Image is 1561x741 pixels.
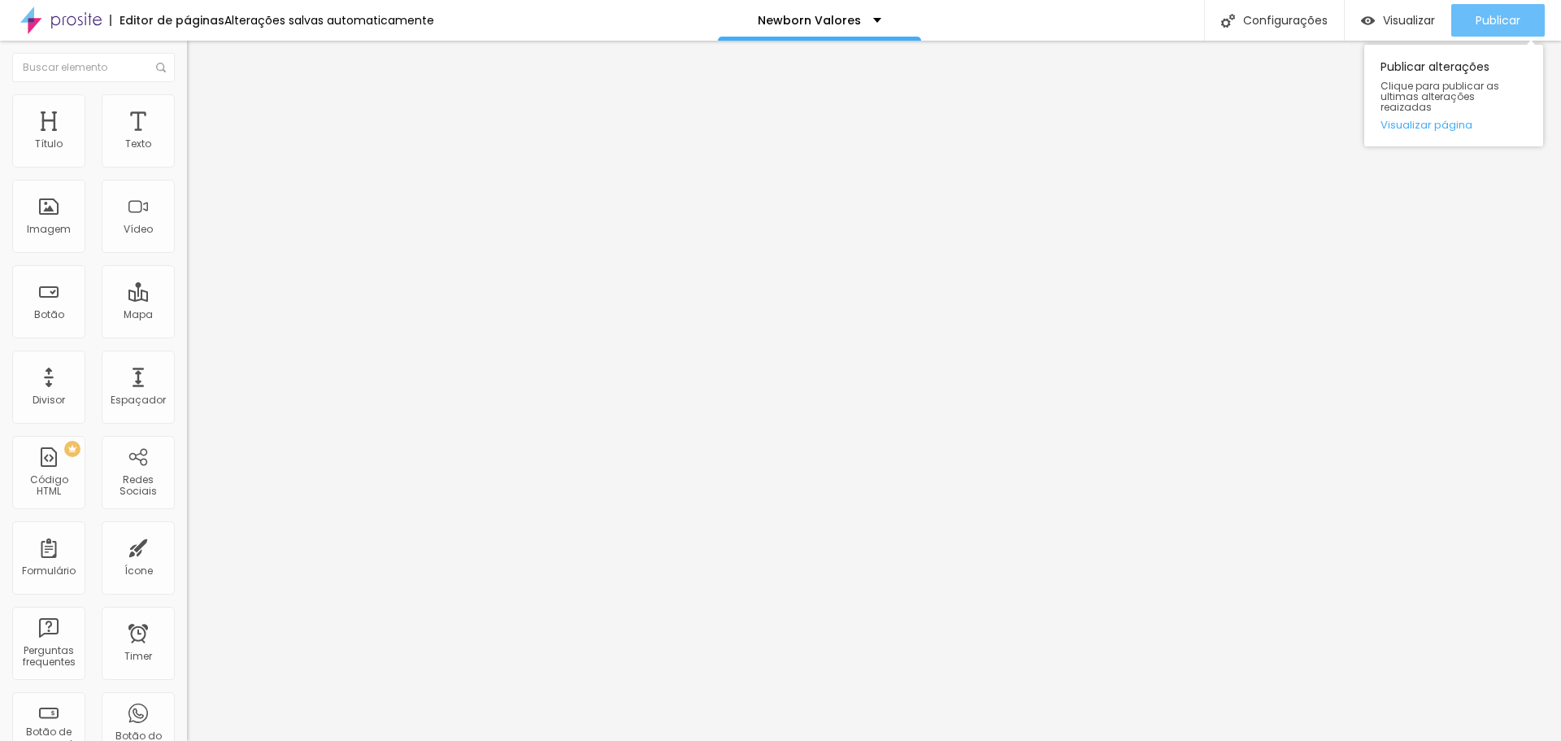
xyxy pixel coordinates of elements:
div: Alterações salvas automaticamente [224,15,434,26]
span: Publicar [1476,14,1520,27]
div: Imagem [27,224,71,235]
span: Clique para publicar as ultimas alterações reaizadas [1381,81,1527,113]
div: Redes Sociais [106,474,170,498]
button: Publicar [1451,4,1545,37]
div: Editor de páginas [110,15,224,26]
img: Icone [1221,14,1235,28]
a: Visualizar página [1381,120,1527,130]
input: Buscar elemento [12,53,175,82]
div: Ícone [124,565,153,577]
div: Publicar alterações [1364,45,1543,146]
div: Espaçador [111,394,166,406]
div: Formulário [22,565,76,577]
div: Botão [34,309,64,320]
img: view-1.svg [1361,14,1375,28]
div: Código HTML [16,474,80,498]
div: Perguntas frequentes [16,645,80,669]
p: Newborn Valores [758,15,861,26]
button: Visualizar [1345,4,1451,37]
div: Título [35,138,63,150]
div: Mapa [124,309,153,320]
div: Timer [124,651,152,662]
span: Visualizar [1383,14,1435,27]
img: Icone [156,63,166,72]
iframe: Editor [187,41,1561,741]
div: Divisor [33,394,65,406]
div: Texto [125,138,151,150]
div: Vídeo [124,224,153,235]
